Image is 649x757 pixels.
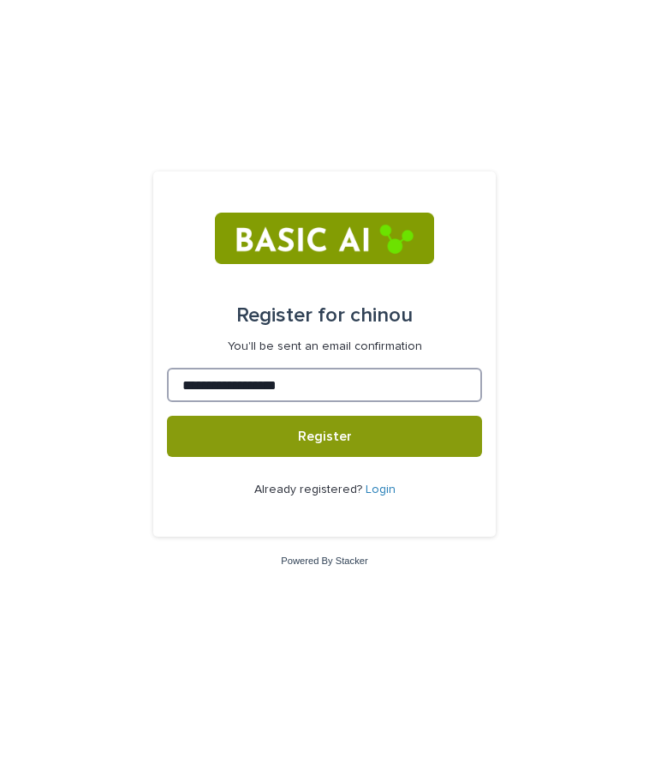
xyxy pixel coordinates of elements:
button: Register [167,416,482,457]
div: chinou [236,291,413,339]
span: Register [298,430,352,443]
a: Login [366,484,396,496]
img: RtIB8pj2QQiOZo6waziI [215,213,433,264]
span: Already registered? [254,484,366,496]
p: You'll be sent an email confirmation [228,339,422,354]
span: Register for [236,305,345,326]
a: Powered By Stacker [281,556,367,566]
